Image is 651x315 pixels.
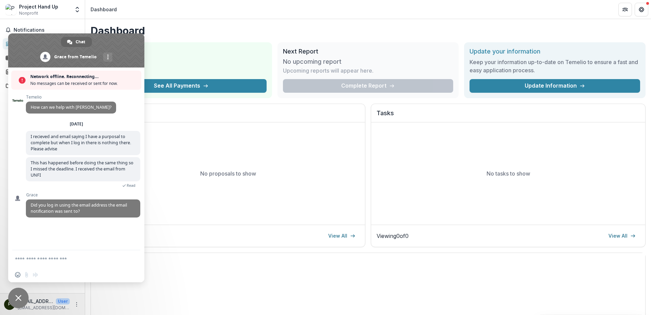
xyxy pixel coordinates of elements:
div: Project Hand Up [19,3,58,10]
span: No messages can be received or sent for now. [30,80,138,87]
a: View All [604,230,640,241]
div: Dashboard [91,6,117,13]
a: Tasks [3,52,82,63]
button: Open entity switcher [73,3,82,16]
p: [EMAIL_ADDRESS][DOMAIN_NAME] [18,305,70,311]
h2: Next Report [283,48,454,55]
span: Chat [76,37,85,47]
span: Insert an emoji [15,272,20,277]
a: Dashboard [3,38,82,49]
p: No tasks to show [487,169,530,178]
textarea: Compose your message... [15,256,123,262]
span: This has happened before doing the same thing so I missed the deadline. I received the email from... [31,160,133,178]
div: projecthandup0824@gmail.com [8,302,11,306]
h2: Tasks [377,109,640,122]
img: Project Hand Up [5,4,16,15]
p: User [56,298,70,304]
h3: No upcoming report [283,58,342,65]
h2: Total Awarded [96,48,267,55]
p: [EMAIL_ADDRESS][DOMAIN_NAME] [18,298,53,305]
p: Upcoming reports will appear here. [283,66,374,75]
div: [DATE] [70,122,83,126]
h3: Keep your information up-to-date on Temelio to ensure a fast and easy application process. [470,58,640,74]
button: More [73,300,81,309]
a: Documents [3,80,82,91]
h2: Proposals [96,109,360,122]
p: Viewing 0 of 0 [377,232,409,240]
div: Close chat [8,288,29,308]
h2: Update your information [470,48,640,55]
a: Proposals [3,66,82,77]
span: Notifications [14,27,79,33]
button: Partners [618,3,632,16]
span: Did you log in using the email address the email notification was sent to? [31,202,127,214]
span: Nonprofit [19,10,38,16]
div: Chat [61,37,92,47]
a: View All [324,230,360,241]
span: Grace [26,193,140,197]
nav: breadcrumb [88,4,120,14]
span: I recieved and email saying I have a purposal to complete but when I log in there is nothing ther... [31,134,131,152]
a: Update Information [470,79,640,93]
p: No proposals to show [200,169,256,178]
span: Network offline. Reconnecting... [30,73,138,80]
span: Temelio [26,95,116,100]
span: Read [127,183,136,188]
button: Get Help [635,3,648,16]
h1: Dashboard [91,25,646,37]
button: See All Payments [96,79,267,93]
div: More channels [103,52,112,62]
button: Notifications [3,25,82,35]
span: How can we help with [PERSON_NAME]? [31,104,111,110]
